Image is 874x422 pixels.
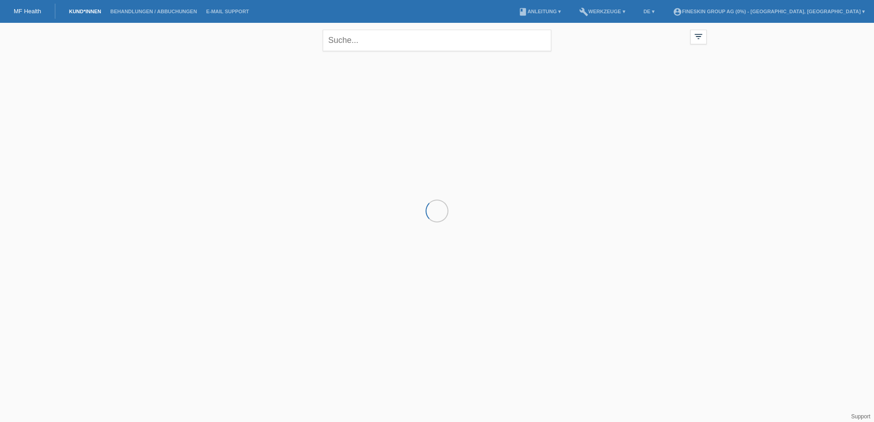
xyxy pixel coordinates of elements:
a: MF Health [14,8,41,15]
a: E-Mail Support [202,9,254,14]
a: account_circleFineSkin Group AG (0%) - [GEOGRAPHIC_DATA], [GEOGRAPHIC_DATA] ▾ [668,9,869,14]
i: build [579,7,588,16]
i: account_circle [673,7,682,16]
input: Suche... [323,30,551,51]
a: Behandlungen / Abbuchungen [106,9,202,14]
i: filter_list [693,32,703,42]
a: buildWerkzeuge ▾ [575,9,630,14]
a: Support [851,413,870,420]
i: book [518,7,528,16]
a: Kund*innen [64,9,106,14]
a: DE ▾ [639,9,659,14]
a: bookAnleitung ▾ [514,9,565,14]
